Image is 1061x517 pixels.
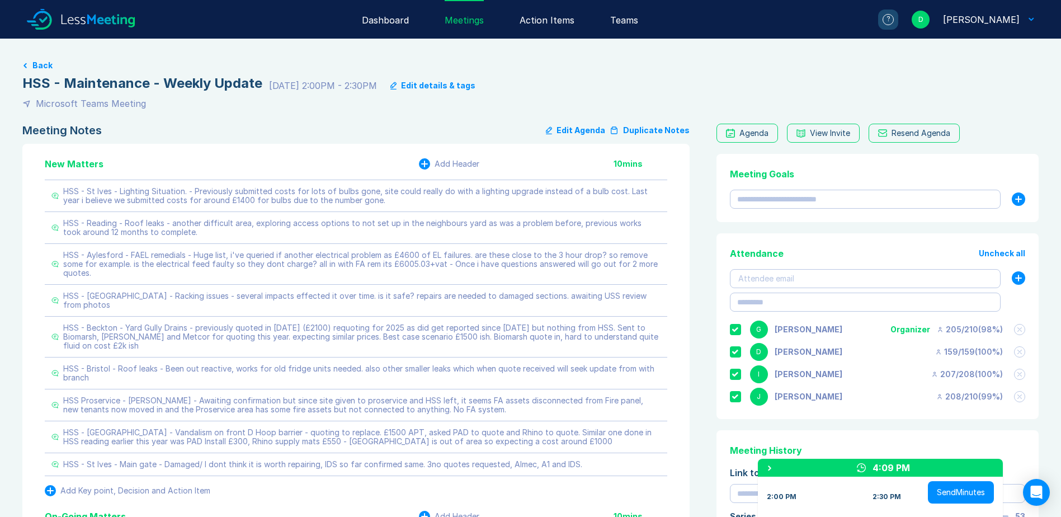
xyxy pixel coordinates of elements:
div: HSS Proservice - [PERSON_NAME] - Awaiting confirmation but since site given to proservice and HSS... [63,396,661,414]
button: Add Header [419,158,479,170]
div: D [912,11,930,29]
div: HSS - Beckton - Yard Gully Drains - previously quoted in [DATE] (£2100) requoting for 2025 as did... [63,323,661,350]
div: HSS - Maintenance - Weekly Update [22,74,262,92]
div: Gemma White [775,325,842,334]
div: HSS - Aylesford - FAEL remedials - Huge list, i've queried if another electrical problem as £4600... [63,251,661,278]
div: 4:09 PM [873,461,910,474]
a: ? [865,10,898,30]
div: David Hayter [943,13,1020,26]
div: Agenda [739,129,768,138]
div: 10 mins [614,159,667,168]
button: SendMinutes [928,481,994,504]
div: I [750,365,768,383]
div: ? [883,14,894,25]
button: Edit details & tags [390,81,475,90]
div: J [750,388,768,406]
button: Add Key point, Decision and Action Item [45,485,210,496]
div: Jonny Welbourn [775,392,842,401]
div: HSS - Reading - Roof leaks - another difficult area, exploring access options to not set up in th... [63,219,661,237]
button: Resend Agenda [869,124,960,143]
div: 205 / 210 ( 98 %) [937,325,1003,334]
div: Iain Parnell [775,370,842,379]
div: David Hayter [775,347,842,356]
div: New Matters [45,157,103,171]
div: Meeting Notes [22,124,102,137]
a: Agenda [716,124,778,143]
button: Back [32,61,53,70]
div: Add Header [435,159,479,168]
div: Resend Agenda [892,129,950,138]
button: Edit Agenda [546,124,605,137]
div: View Invite [810,129,850,138]
button: Uncheck all [979,249,1025,258]
div: 208 / 210 ( 99 %) [936,392,1003,401]
div: HSS - St Ives - Main gate - Damaged/ I dont think it is worth repairing, IDS so far confirmed sam... [63,460,582,469]
div: HSS - St Ives - Lighting Situation. - Previously submitted costs for lots of bulbs gone, site cou... [63,187,661,205]
div: HSS - Bristol - Roof leaks - Been out reactive, works for old fridge units needed. also other sma... [63,364,661,382]
div: HSS - [GEOGRAPHIC_DATA] - Vandalism on front D Hoop barrier - quoting to replace. £1500 APT, aske... [63,428,661,446]
div: 207 / 208 ( 100 %) [931,370,1003,379]
div: Edit details & tags [401,81,475,90]
button: Duplicate Notes [610,124,690,137]
div: Meeting History [730,444,1025,457]
div: 2:30 PM [873,492,901,501]
button: View Invite [787,124,860,143]
div: Meeting Goals [730,167,1025,181]
div: [DATE] 2:00PM - 2:30PM [269,79,377,92]
a: Back [22,61,1039,70]
div: Link to Previous Meetings [730,466,1025,480]
div: Open Intercom Messenger [1023,479,1050,506]
div: D [750,343,768,361]
div: Add Key point, Decision and Action Item [60,486,210,495]
div: HSS - [GEOGRAPHIC_DATA] - Racking issues - several impacts effected it over time. is it safe? rep... [63,292,661,309]
div: Attendance [730,247,784,260]
div: 159 / 159 ( 100 %) [935,347,1003,356]
div: G [750,321,768,339]
div: Microsoft Teams Meeting [36,97,146,110]
div: Organizer [890,325,930,334]
div: 2:00 PM [767,492,796,501]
